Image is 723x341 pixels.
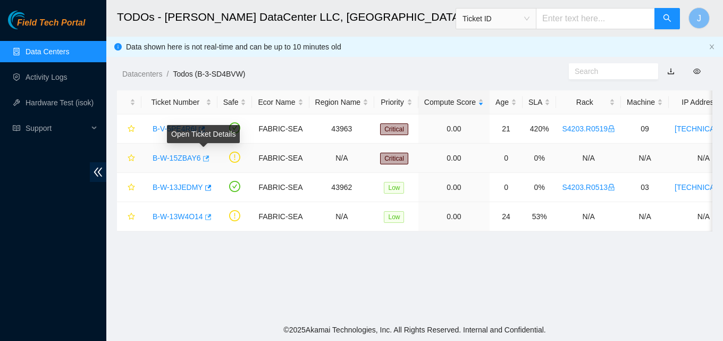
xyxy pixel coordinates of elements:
[8,19,85,33] a: Akamai TechnologiesField Tech Portal
[418,114,490,144] td: 0.00
[122,70,162,78] a: Datacenters
[667,67,675,76] a: download
[523,114,556,144] td: 420%
[608,184,615,191] span: lock
[608,125,615,132] span: lock
[309,114,375,144] td: 43963
[252,144,309,173] td: FABRIC-SEA
[380,123,408,135] span: Critical
[128,184,135,192] span: star
[384,211,404,223] span: Low
[106,319,723,341] footer: © 2025 Akamai Technologies, Inc. All Rights Reserved. Internal and Confidential.
[26,98,94,107] a: Hardware Test (isok)
[693,68,701,75] span: eye
[562,183,615,192] a: S4203.R0513lock
[229,122,240,134] span: check-circle
[26,47,69,56] a: Data Centers
[663,14,671,24] span: search
[153,212,203,221] a: B-W-13W4O14
[463,11,529,27] span: Ticket ID
[229,181,240,192] span: check-circle
[229,210,240,221] span: exclamation-circle
[309,144,375,173] td: N/A
[123,179,136,196] button: star
[153,183,203,192] a: B-W-13JEDMY
[490,173,523,202] td: 0
[128,125,135,134] span: star
[173,70,245,78] a: Todos (B-3-SD4BVW)
[523,144,556,173] td: 0%
[26,73,68,81] a: Activity Logs
[123,120,136,137] button: star
[123,149,136,167] button: star
[556,202,621,231] td: N/A
[128,154,135,163] span: star
[621,202,669,231] td: N/A
[490,114,523,144] td: 21
[309,173,375,202] td: 43962
[252,173,309,202] td: FABRIC-SEA
[17,18,85,28] span: Field Tech Portal
[659,63,683,80] button: download
[697,12,701,25] span: J
[418,144,490,173] td: 0.00
[556,144,621,173] td: N/A
[418,173,490,202] td: 0.00
[654,8,680,29] button: search
[153,154,201,162] a: B-W-15ZBAY6
[90,162,106,182] span: double-left
[167,125,240,143] div: Open Ticket Details
[418,202,490,231] td: 0.00
[490,144,523,173] td: 0
[8,11,54,29] img: Akamai Technologies
[252,114,309,144] td: FABRIC-SEA
[128,213,135,221] span: star
[26,118,88,139] span: Support
[709,44,715,51] button: close
[523,173,556,202] td: 0%
[252,202,309,231] td: FABRIC-SEA
[153,124,197,133] a: B-V-5PE4R6I
[13,124,20,132] span: read
[309,202,375,231] td: N/A
[229,152,240,163] span: exclamation-circle
[562,124,615,133] a: S4203.R0519lock
[490,202,523,231] td: 24
[688,7,710,29] button: J
[523,202,556,231] td: 53%
[166,70,169,78] span: /
[621,173,669,202] td: 03
[621,144,669,173] td: N/A
[123,208,136,225] button: star
[380,153,408,164] span: Critical
[621,114,669,144] td: 09
[384,182,404,194] span: Low
[536,8,655,29] input: Enter text here...
[575,65,644,77] input: Search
